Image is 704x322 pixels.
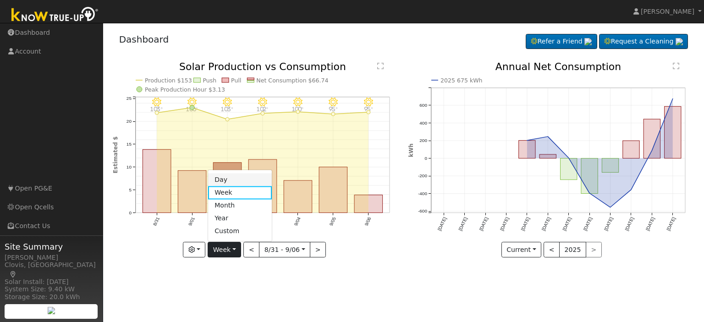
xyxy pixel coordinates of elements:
[588,191,591,195] circle: onclick=""
[418,174,427,179] text: -200
[310,242,326,257] button: >
[437,216,447,231] text: [DATE]
[208,199,272,212] a: Month
[243,242,259,257] button: <
[673,62,679,70] text: 
[190,105,194,110] circle: onclick=""
[208,212,272,225] a: Year
[152,216,160,227] text: 8/31
[284,180,312,213] rect: onclick=""
[231,77,241,84] text: Pull
[184,107,200,112] p: 106°
[254,107,270,112] p: 102°
[671,97,675,101] circle: onclick=""
[419,103,427,108] text: 600
[290,107,306,112] p: 100°
[5,292,98,302] div: Storage Size: 20.0 kWh
[641,8,694,15] span: [PERSON_NAME]
[208,242,241,257] button: Week
[179,61,346,72] text: Solar Production vs Consumption
[364,216,372,227] text: 9/06
[5,284,98,294] div: System Size: 9.40 kW
[559,242,586,257] button: 2025
[319,167,347,213] rect: onclick=""
[208,225,272,238] a: Custom
[187,98,197,107] i: 9/01 - Clear
[7,5,103,26] img: Know True-Up
[129,187,132,192] text: 5
[48,307,55,314] img: retrieve
[145,77,192,84] text: Production $153
[219,107,235,112] p: 103°
[203,77,216,84] text: Push
[119,34,169,45] a: Dashboard
[583,216,593,231] text: [DATE]
[650,149,654,153] circle: onclick=""
[112,136,119,174] text: Estimated $
[126,96,132,101] text: 25
[360,107,376,112] p: 95°
[584,38,592,45] img: retrieve
[561,158,577,180] rect: onclick=""
[5,240,98,253] span: Site Summary
[418,209,427,214] text: -600
[544,242,560,257] button: <
[152,98,161,107] i: 8/31 - Clear
[293,216,302,227] text: 9/04
[599,34,688,49] a: Request a Cleaning
[623,141,639,158] rect: onclick=""
[145,86,225,93] text: Peak Production Hour $3.13
[225,118,229,121] circle: onclick=""
[604,216,614,231] text: [DATE]
[676,38,683,45] img: retrieve
[419,138,427,143] text: 200
[256,77,328,84] text: Net Consumption $66.74
[581,158,598,194] rect: onclick=""
[329,98,338,107] i: 9/05 - Clear
[629,188,633,191] circle: onclick=""
[208,174,272,186] a: Day
[457,216,468,231] text: [DATE]
[258,98,267,107] i: 9/03 - Clear
[408,144,414,158] text: kWh
[9,271,17,278] a: Map
[525,139,529,142] circle: onclick=""
[213,163,242,213] rect: onclick=""
[143,150,171,213] rect: onclick=""
[155,111,159,115] circle: onclick=""
[541,216,551,231] text: [DATE]
[478,216,489,231] text: [DATE]
[261,112,264,115] circle: onclick=""
[223,98,232,107] i: 9/02 - Clear
[329,216,337,227] text: 9/05
[519,141,535,158] rect: onclick=""
[129,210,132,215] text: 0
[602,158,619,173] rect: onclick=""
[520,216,531,231] text: [DATE]
[354,195,383,213] rect: onclick=""
[495,61,621,72] text: Annual Net Consumption
[567,156,571,160] circle: onclick=""
[546,135,550,138] circle: onclick=""
[331,112,335,116] circle: onclick=""
[377,62,384,70] text: 
[367,110,370,114] circle: onclick=""
[296,110,300,114] circle: onclick=""
[644,119,660,158] rect: onclick=""
[293,98,302,107] i: 9/04 - Clear
[440,77,483,84] text: 2025 675 kWh
[562,216,572,231] text: [DATE]
[424,156,427,161] text: 0
[259,242,310,257] button: 8/31 - 9/06
[5,260,98,279] div: Clovis, [GEOGRAPHIC_DATA]
[539,154,556,158] rect: onclick=""
[325,107,341,112] p: 95°
[208,186,272,199] a: Week
[148,107,165,112] p: 103°
[665,107,681,158] rect: onclick=""
[178,171,206,213] rect: onclick=""
[609,206,612,209] circle: onclick=""
[364,98,373,107] i: 9/06 - Clear
[526,34,597,49] a: Refer a Friend
[126,142,132,147] text: 15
